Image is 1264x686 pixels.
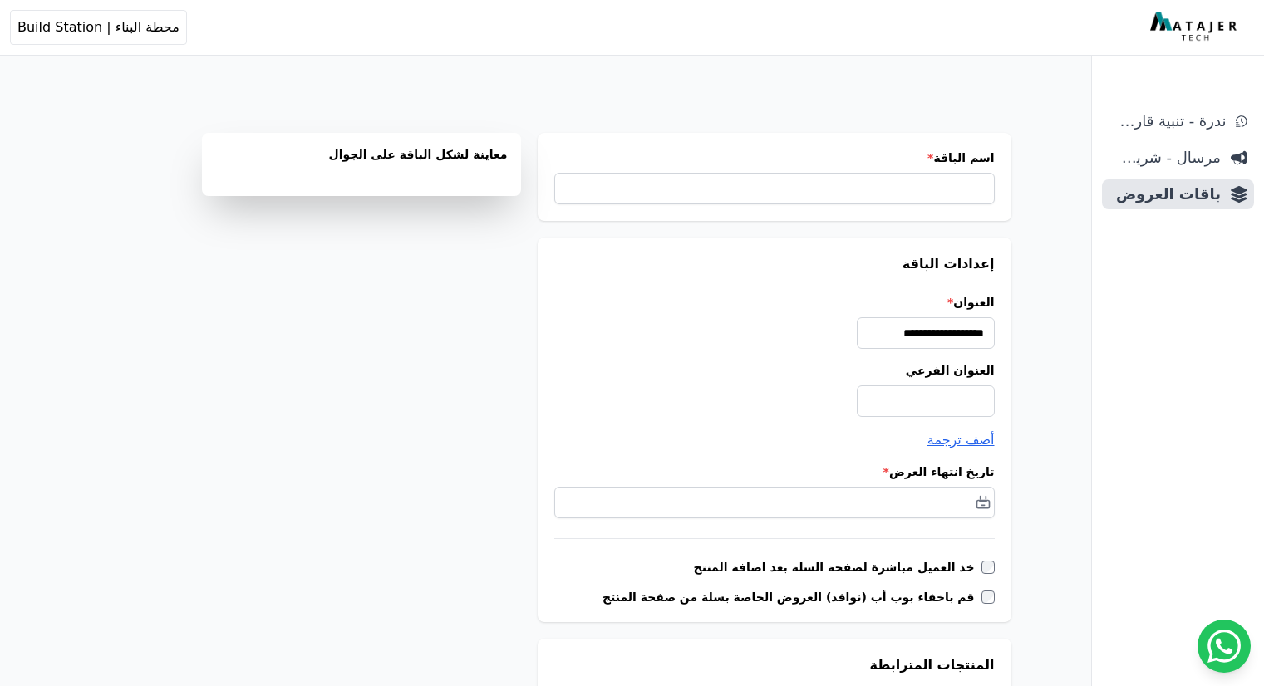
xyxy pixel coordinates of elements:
[554,463,995,480] label: تاريخ انتهاء العرض
[1109,183,1221,206] span: باقات العروض
[1109,146,1221,169] span: مرسال - شريط دعاية
[10,10,187,45] button: محطة البناء | Build Station
[694,559,981,576] label: خذ العميل مباشرة لصفحة السلة بعد اضافة المنتج
[554,362,995,379] label: العنوان الفرعي
[927,430,995,450] button: أضف ترجمة
[554,149,995,166] label: اسم الباقة
[554,655,995,675] h3: المنتجات المترابطة
[17,17,180,37] span: محطة البناء | Build Station
[1150,12,1241,42] img: MatajerTech Logo
[602,589,981,605] label: قم باخفاء بوب أب (نوافذ) العروض الخاصة بسلة من صفحة المنتج
[554,254,995,274] h3: إعدادات الباقة
[927,432,995,448] span: أضف ترجمة
[215,146,508,183] h3: معاينة لشكل الباقة على الجوال
[1109,110,1226,133] span: ندرة - تنبية قارب علي النفاذ
[554,294,995,311] label: العنوان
